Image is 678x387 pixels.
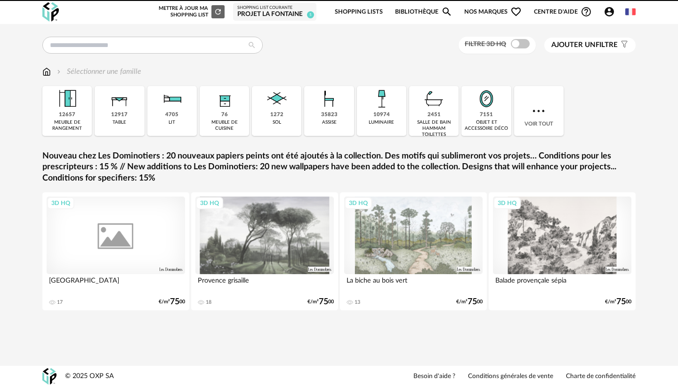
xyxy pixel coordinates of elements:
[468,299,477,305] span: 75
[165,111,178,118] div: 4705
[566,372,636,381] a: Charte de confidentialité
[530,103,547,119] img: more.7b13dc1.svg
[493,197,521,209] div: 3D HQ
[510,6,522,17] span: Heart Outline icon
[195,274,334,293] div: Provence grisaille
[395,1,452,23] a: BibliothèqueMagnify icon
[55,66,141,77] div: Sélectionner une famille
[264,86,290,111] img: Sol.png
[111,111,128,118] div: 12917
[42,151,636,184] a: Nouveau chez Les Dominotiers : 20 nouveaux papiers peints ont été ajoutés à la collection. Des mo...
[625,7,636,17] img: fr
[196,197,223,209] div: 3D HQ
[474,86,499,111] img: Miroir.png
[514,86,564,136] div: Voir tout
[42,192,189,310] a: 3D HQ [GEOGRAPHIC_DATA] 17 €/m²7500
[551,41,596,48] span: Ajouter un
[369,119,394,126] div: luminaire
[441,6,452,17] span: Magnify icon
[369,86,394,111] img: Luminaire.png
[618,40,629,50] span: Filter icon
[159,299,185,305] div: €/m² 00
[412,119,456,138] div: salle de bain hammam toilettes
[464,119,508,132] div: objet et accessoire déco
[221,111,228,118] div: 76
[45,119,89,132] div: meuble de rangement
[307,11,314,18] span: 5
[237,5,312,11] div: Shopping List courante
[307,299,334,305] div: €/m² 00
[55,86,80,111] img: Meuble%20de%20rangement.png
[468,372,553,381] a: Conditions générales de vente
[202,119,246,132] div: meuble de cuisine
[465,41,506,47] span: Filtre 3D HQ
[544,38,636,53] button: Ajouter unfiltre Filter icon
[319,299,328,305] span: 75
[428,111,441,118] div: 2451
[47,274,185,293] div: [GEOGRAPHIC_DATA]
[65,372,114,381] div: © 2025 OXP SA
[616,299,626,305] span: 75
[421,86,447,111] img: Salle%20de%20bain.png
[157,5,225,18] div: Mettre à jour ma Shopping List
[191,192,338,310] a: 3D HQ Provence grisaille 18 €/m²7500
[489,192,636,310] a: 3D HQ Balade provençale sépia €/m²7500
[170,299,179,305] span: 75
[322,119,337,126] div: assise
[581,6,592,17] span: Help Circle Outline icon
[604,6,615,17] span: Account Circle icon
[212,86,237,111] img: Rangement.png
[237,10,312,19] div: PROJET LA FONTAINE
[605,299,631,305] div: €/m² 00
[107,86,132,111] img: Table.png
[273,119,281,126] div: sol
[206,299,211,306] div: 18
[237,5,312,19] a: Shopping List courante PROJET LA FONTAINE 5
[413,372,455,381] a: Besoin d'aide ?
[534,6,592,17] span: Centre d'aideHelp Circle Outline icon
[270,111,283,118] div: 1272
[551,40,618,50] span: filtre
[169,119,175,126] div: lit
[57,299,63,306] div: 17
[480,111,493,118] div: 7151
[340,192,487,310] a: 3D HQ La biche au bois vert 13 €/m²7500
[335,1,383,23] a: Shopping Lists
[59,111,75,118] div: 12657
[493,274,631,293] div: Balade provençale sépia
[113,119,126,126] div: table
[604,6,619,17] span: Account Circle icon
[159,86,185,111] img: Literie.png
[42,368,56,385] img: OXP
[316,86,342,111] img: Assise.png
[42,2,59,22] img: OXP
[344,274,483,293] div: La biche au bois vert
[214,9,222,14] span: Refresh icon
[321,111,338,118] div: 35823
[373,111,390,118] div: 10974
[456,299,483,305] div: €/m² 00
[55,66,63,77] img: svg+xml;base64,PHN2ZyB3aWR0aD0iMTYiIGhlaWdodD0iMTYiIHZpZXdCb3g9IjAgMCAxNiAxNiIgZmlsbD0ibm9uZSIgeG...
[355,299,360,306] div: 13
[47,197,74,209] div: 3D HQ
[464,1,522,23] span: Nos marques
[345,197,372,209] div: 3D HQ
[42,66,51,77] img: svg+xml;base64,PHN2ZyB3aWR0aD0iMTYiIGhlaWdodD0iMTciIHZpZXdCb3g9IjAgMCAxNiAxNyIgZmlsbD0ibm9uZSIgeG...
